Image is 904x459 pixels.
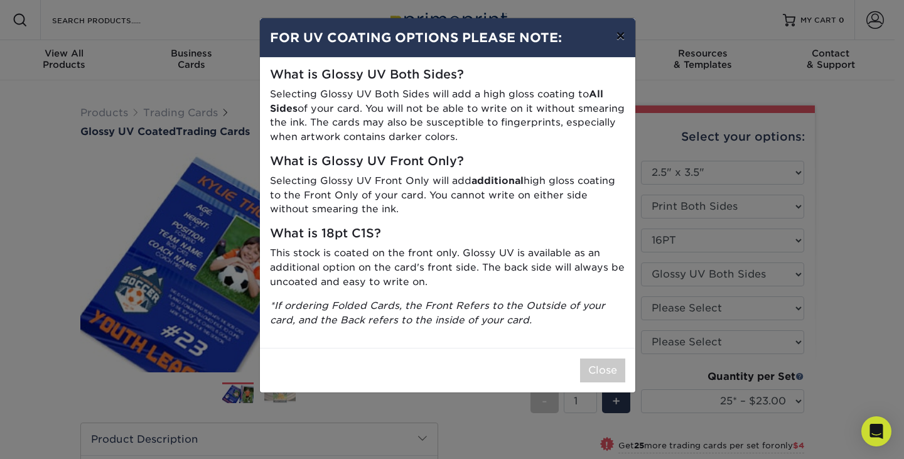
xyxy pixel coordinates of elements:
h5: What is 18pt C1S? [270,227,625,241]
p: This stock is coated on the front only. Glossy UV is available as an additional option on the car... [270,246,625,289]
h5: What is Glossy UV Front Only? [270,154,625,169]
button: × [606,18,635,53]
h5: What is Glossy UV Both Sides? [270,68,625,82]
p: Selecting Glossy UV Front Only will add high gloss coating to the Front Only of your card. You ca... [270,174,625,217]
h4: FOR UV COATING OPTIONS PLEASE NOTE: [270,28,625,47]
button: Close [580,359,625,382]
strong: All Sides [270,88,603,114]
p: Selecting Glossy UV Both Sides will add a high gloss coating to of your card. You will not be abl... [270,87,625,144]
div: Open Intercom Messenger [861,416,891,446]
strong: additional [471,175,524,186]
i: *If ordering Folded Cards, the Front Refers to the Outside of your card, and the Back refers to t... [270,300,605,326]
